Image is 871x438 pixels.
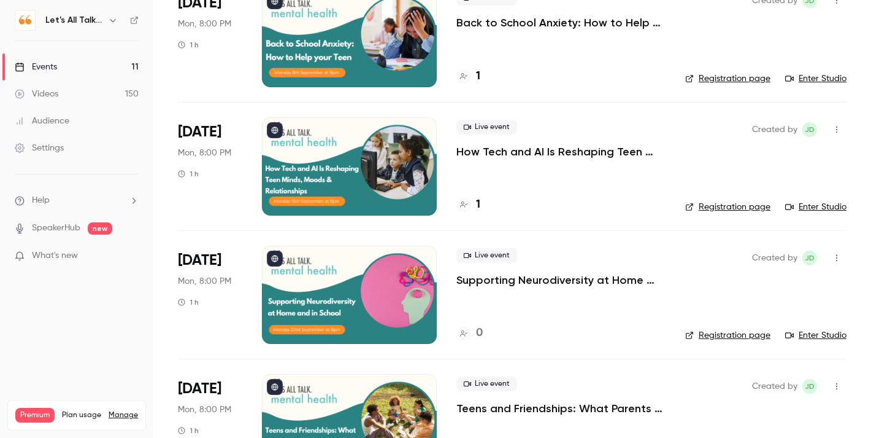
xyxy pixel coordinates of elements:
[456,144,666,159] a: How Tech and AI Is Reshaping Teen Minds, Moods & Relationships
[15,10,35,30] img: Let's All Talk Mental Health
[62,410,101,420] span: Plan usage
[178,246,242,344] div: Sep 22 Mon, 8:00 PM (Europe/London)
[456,120,517,135] span: Live event
[109,410,138,420] a: Manage
[178,297,199,307] div: 1 h
[15,194,139,207] li: help-dropdown-opener
[805,379,815,394] span: JD
[785,201,846,213] a: Enter Studio
[752,251,797,265] span: Created by
[476,68,480,85] h4: 1
[685,201,770,213] a: Registration page
[15,115,69,127] div: Audience
[15,142,64,154] div: Settings
[476,325,483,342] h4: 0
[752,379,797,394] span: Created by
[45,14,103,26] h6: Let's All Talk Mental Health
[32,249,78,262] span: What's new
[15,88,58,100] div: Videos
[32,194,50,207] span: Help
[456,68,480,85] a: 1
[752,122,797,137] span: Created by
[456,273,666,287] a: Supporting Neurodiversity at Home and in School
[178,251,221,270] span: [DATE]
[32,222,80,235] a: SpeakerHub
[805,251,815,265] span: JD
[805,122,815,137] span: JD
[456,325,483,342] a: 0
[15,61,57,73] div: Events
[802,251,817,265] span: Jenni Dunn
[178,40,199,50] div: 1 h
[685,72,770,85] a: Registration page
[476,197,480,213] h4: 1
[88,222,112,235] span: new
[178,275,231,287] span: Mon, 8:00 PM
[456,248,517,263] span: Live event
[178,122,221,142] span: [DATE]
[178,426,199,436] div: 1 h
[124,251,139,262] iframe: Noticeable Trigger
[456,197,480,213] a: 1
[456,377,517,391] span: Live event
[802,379,817,394] span: Jenni Dunn
[178,18,231,30] span: Mon, 8:00 PM
[178,169,199,179] div: 1 h
[785,72,846,85] a: Enter Studio
[785,329,846,342] a: Enter Studio
[178,404,231,416] span: Mon, 8:00 PM
[178,117,242,216] div: Sep 15 Mon, 8:00 PM (Europe/London)
[685,329,770,342] a: Registration page
[456,15,666,30] a: Back to School Anxiety: How to Help your Teen
[178,379,221,399] span: [DATE]
[178,147,231,159] span: Mon, 8:00 PM
[15,408,55,423] span: Premium
[802,122,817,137] span: Jenni Dunn
[456,401,666,416] a: Teens and Friendships: What Parents Need to Know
